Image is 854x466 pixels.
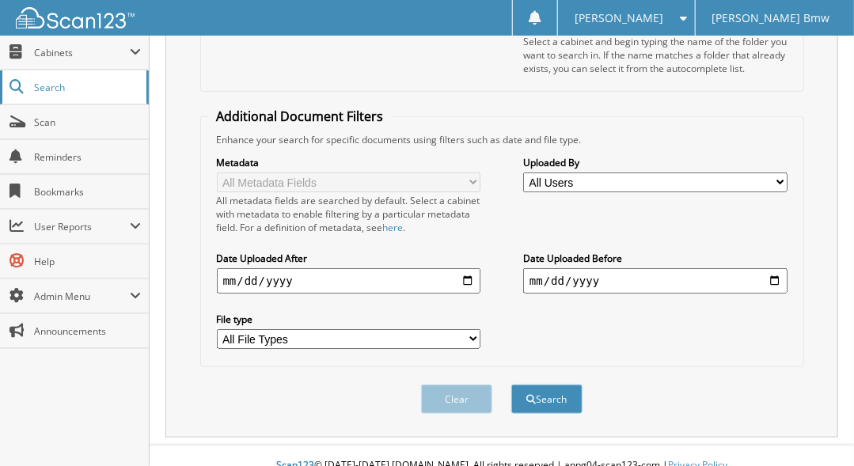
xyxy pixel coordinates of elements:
[34,255,141,268] span: Help
[34,81,139,94] span: Search
[34,220,130,233] span: User Reports
[575,13,663,23] span: [PERSON_NAME]
[34,324,141,338] span: Announcements
[712,13,830,23] span: [PERSON_NAME] Bmw
[511,385,583,414] button: Search
[217,194,480,234] div: All metadata fields are searched by default. Select a cabinet with metadata to enable filtering b...
[209,133,795,146] div: Enhance your search for specific documents using filters such as date and file type.
[34,150,141,164] span: Reminders
[217,313,480,326] label: File type
[34,290,130,303] span: Admin Menu
[34,185,141,199] span: Bookmarks
[217,252,480,265] label: Date Uploaded After
[775,390,854,466] iframe: Chat Widget
[34,116,141,129] span: Scan
[217,268,480,294] input: start
[34,46,130,59] span: Cabinets
[421,385,492,414] button: Clear
[523,268,787,294] input: end
[16,7,135,28] img: scan123-logo-white.svg
[217,156,480,169] label: Metadata
[523,252,787,265] label: Date Uploaded Before
[383,221,404,234] a: here
[209,108,392,125] legend: Additional Document Filters
[523,156,787,169] label: Uploaded By
[523,35,787,75] div: Select a cabinet and begin typing the name of the folder you want to search in. If the name match...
